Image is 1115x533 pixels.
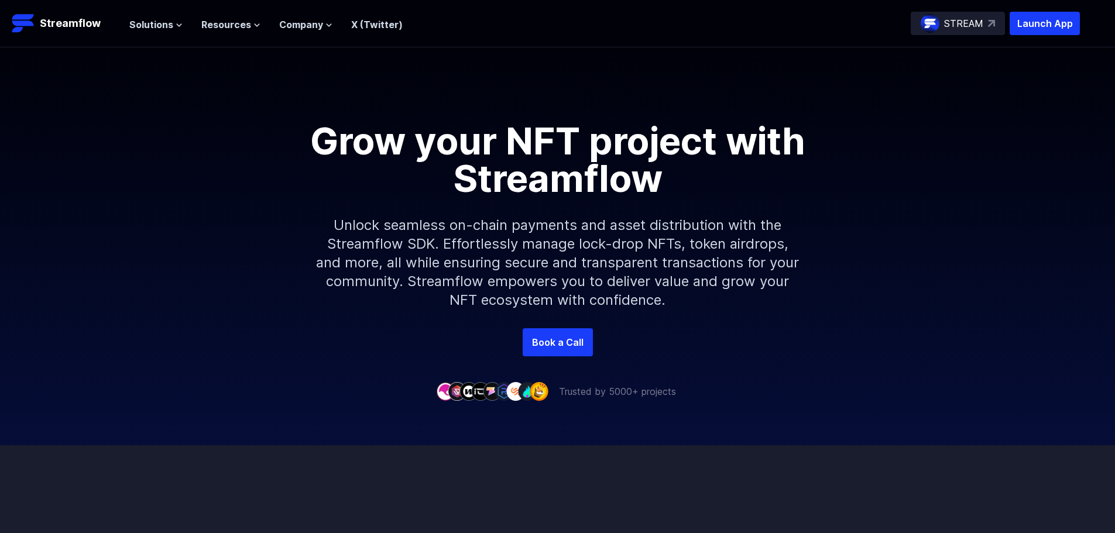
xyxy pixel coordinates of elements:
p: STREAM [944,16,983,30]
span: Company [279,18,323,32]
img: company-6 [495,382,513,400]
span: Resources [201,18,251,32]
a: Streamflow [12,12,118,35]
img: company-1 [436,382,455,400]
img: company-4 [471,382,490,400]
img: streamflow-logo-circle.png [921,14,939,33]
p: Trusted by 5000+ projects [559,384,676,398]
h1: Grow your NFT project with Streamflow [294,122,821,197]
a: Book a Call [523,328,593,356]
img: company-3 [459,382,478,400]
img: company-5 [483,382,502,400]
img: Streamflow Logo [12,12,35,35]
button: Solutions [129,18,183,32]
img: company-9 [530,382,548,400]
span: Solutions [129,18,173,32]
a: X (Twitter) [351,19,403,30]
img: company-7 [506,382,525,400]
p: Unlock seamless on-chain payments and asset distribution with the Streamflow SDK. Effortlessly ma... [306,197,809,328]
button: Resources [201,18,260,32]
button: Launch App [1010,12,1080,35]
a: STREAM [911,12,1005,35]
img: company-2 [448,382,466,400]
img: top-right-arrow.svg [988,20,995,27]
img: company-8 [518,382,537,400]
button: Company [279,18,332,32]
p: Streamflow [40,15,101,32]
